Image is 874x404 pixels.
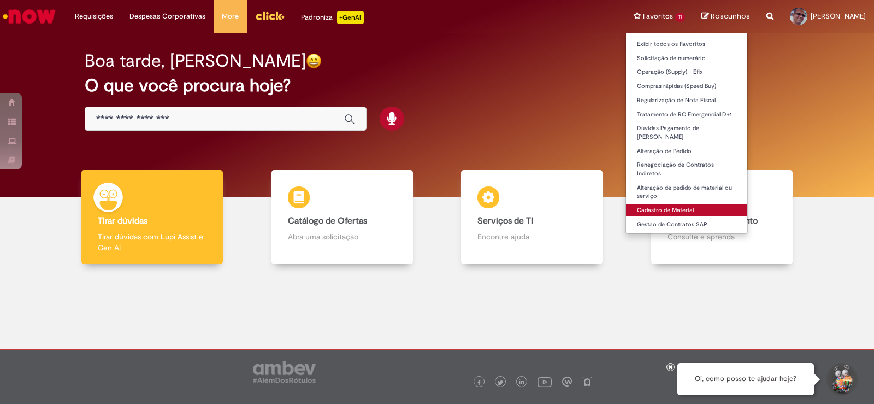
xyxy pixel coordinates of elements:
a: Tirar dúvidas Tirar dúvidas com Lupi Assist e Gen Ai [57,170,247,265]
p: Encontre ajuda [477,231,586,242]
p: Abra uma solicitação [288,231,397,242]
a: Catálogo de Ofertas Abra uma solicitação [247,170,438,265]
a: Cadastro de Material [626,204,747,216]
p: Consulte e aprenda [668,231,776,242]
a: Compras rápidas (Speed Buy) [626,80,747,92]
p: Tirar dúvidas com Lupi Assist e Gen Ai [98,231,206,253]
h2: Boa tarde, [PERSON_NAME] [85,51,306,71]
img: click_logo_yellow_360x200.png [255,8,285,24]
a: Regularização de Nota Fiscal [626,95,747,107]
img: ServiceNow [1,5,57,27]
span: Favoritos [643,11,673,22]
a: Rascunhos [701,11,750,22]
img: happy-face.png [306,53,322,69]
a: Operação (Supply) - Efix [626,66,747,78]
a: Exibir todos os Favoritos [626,38,747,50]
img: logo_footer_facebook.png [476,380,482,385]
b: Catálogo de Ofertas [288,215,367,226]
span: Despesas Corporativas [129,11,205,22]
span: More [222,11,239,22]
b: Serviços de TI [477,215,533,226]
a: Alteração de Pedido [626,145,747,157]
a: Renegociação de Contratos - Indiretos [626,159,747,179]
span: Requisições [75,11,113,22]
div: Padroniza [301,11,364,24]
p: +GenAi [337,11,364,24]
span: [PERSON_NAME] [811,11,866,21]
h2: O que você procura hoje? [85,76,789,95]
img: logo_footer_youtube.png [538,374,552,389]
a: Tratamento de RC Emergencial D+1 [626,109,747,121]
span: Rascunhos [711,11,750,21]
span: 11 [675,13,685,22]
b: Base de Conhecimento [668,215,758,226]
img: logo_footer_workplace.png [562,377,572,387]
a: Solicitação de numerário [626,52,747,65]
a: Gestão de Contratos SAP [626,219,747,231]
a: Serviços de TI Encontre ajuda [437,170,627,265]
img: logo_footer_ambev_rotulo_gray.png [253,361,316,383]
img: logo_footer_linkedin.png [519,379,524,386]
b: Tirar dúvidas [98,215,147,226]
button: Iniciar Conversa de Suporte [825,363,858,396]
a: Alteração de pedido de material ou serviço [626,182,747,202]
a: Dúvidas Pagamento de [PERSON_NAME] [626,122,747,143]
img: logo_footer_naosei.png [582,377,592,387]
div: Oi, como posso te ajudar hoje? [677,363,814,395]
img: logo_footer_twitter.png [498,380,503,385]
ul: Favoritos [625,33,748,234]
